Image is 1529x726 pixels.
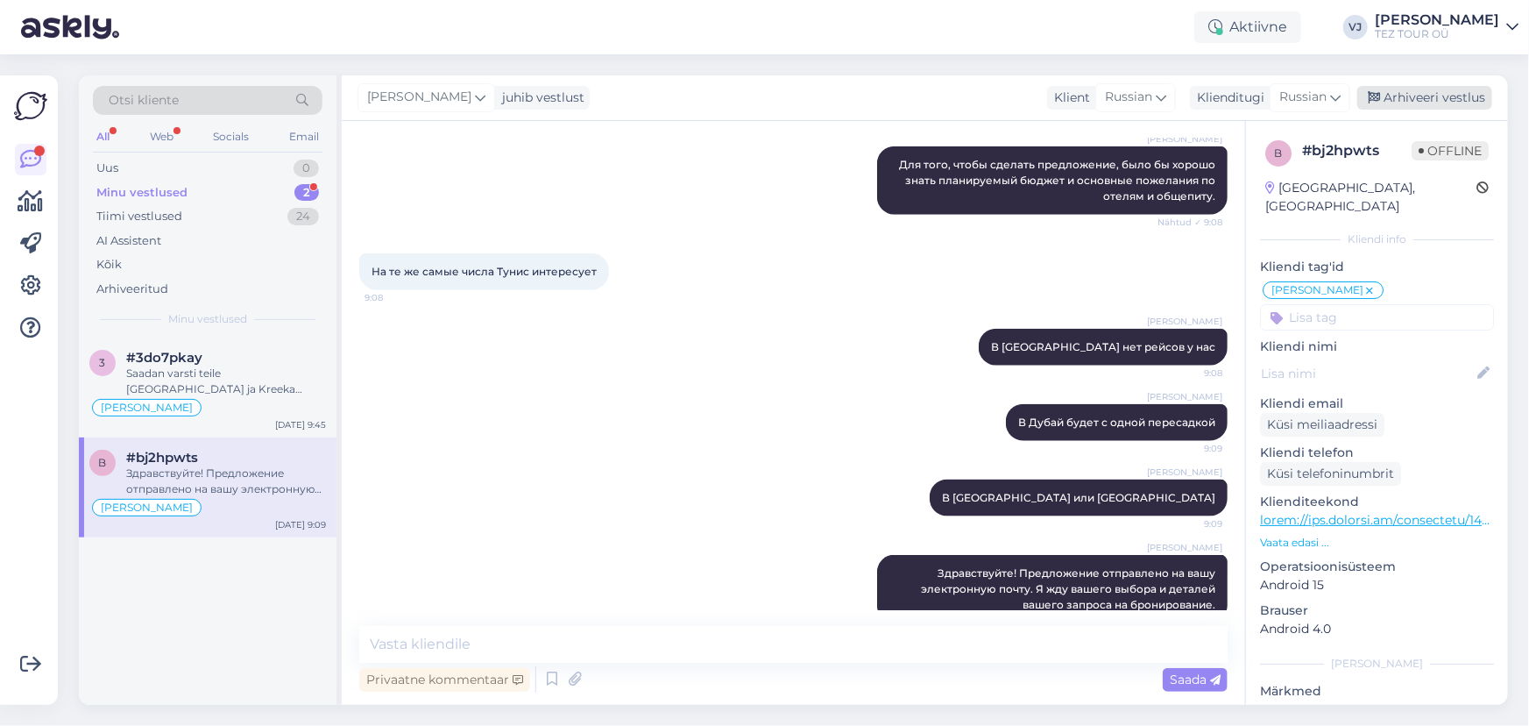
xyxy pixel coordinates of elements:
div: Kliendi info [1260,231,1494,247]
div: [GEOGRAPHIC_DATA], [GEOGRAPHIC_DATA] [1265,179,1476,216]
div: [PERSON_NAME] [1260,656,1494,672]
div: Arhiveeritud [96,281,168,298]
div: Klient [1047,89,1090,107]
p: Android 4.0 [1260,620,1494,638]
span: [PERSON_NAME] [1147,466,1222,479]
span: Saada [1170,672,1221,687]
div: Socials [209,125,252,148]
span: 9:08 [365,291,430,304]
span: В Дубай будет с одной пересадкой [1018,416,1215,429]
div: Web [146,125,177,148]
div: Kõik [96,256,122,274]
div: 2 [294,184,319,202]
div: Email [286,125,322,148]
span: Russian [1105,88,1152,107]
div: TEZ TOUR OÜ [1375,27,1499,41]
span: На те же самые числа Тунис интересует [372,265,597,278]
div: All [93,125,113,148]
span: [PERSON_NAME] [1271,285,1363,295]
span: Minu vestlused [168,311,247,327]
span: Offline [1412,141,1489,160]
p: Android 15 [1260,576,1494,594]
span: 9:09 [1157,517,1222,530]
p: Klienditeekond [1260,493,1494,511]
div: AI Assistent [96,232,161,250]
p: Brauser [1260,601,1494,620]
div: 0 [294,160,319,177]
div: Tiimi vestlused [96,208,182,225]
span: [PERSON_NAME] [1147,132,1222,146]
span: [PERSON_NAME] [101,402,193,413]
div: Arhiveeri vestlus [1357,86,1492,110]
p: Operatsioonisüsteem [1260,558,1494,576]
div: Küsi meiliaadressi [1260,413,1384,437]
div: Uus [96,160,118,177]
div: 24 [287,208,319,225]
span: 3 [100,356,106,369]
p: Kliendi nimi [1260,338,1494,356]
span: В [GEOGRAPHIC_DATA] нет рейсов у нас [991,340,1215,353]
div: [PERSON_NAME] [1375,13,1499,27]
span: Nähtud ✓ 9:08 [1157,216,1222,229]
span: [PERSON_NAME] [1147,541,1222,554]
span: Russian [1279,88,1327,107]
span: [PERSON_NAME] [101,502,193,513]
span: 9:09 [1157,442,1222,455]
img: Askly Logo [14,89,47,123]
span: [PERSON_NAME] [367,88,471,107]
span: Otsi kliente [109,91,179,110]
input: Lisa tag [1260,304,1494,331]
p: Märkmed [1260,682,1494,701]
div: Privaatne kommentaar [359,668,530,692]
a: [PERSON_NAME]TEZ TOUR OÜ [1375,13,1518,41]
div: [DATE] 9:09 [275,518,326,531]
span: #3do7pkay [126,350,202,366]
span: [PERSON_NAME] [1147,315,1222,328]
p: Kliendi telefon [1260,444,1494,462]
span: 9:08 [1157,367,1222,380]
div: Здравствуйте! Предложение отправлено на вашу электронную почту. Я жду вашего выбора и деталей ваш... [126,466,326,497]
div: Küsi telefoninumbrit [1260,462,1401,486]
div: VJ [1343,15,1368,39]
div: # bj2hpwts [1302,140,1412,161]
span: b [1275,146,1283,160]
p: Kliendi tag'id [1260,258,1494,276]
p: Vaata edasi ... [1260,535,1494,551]
span: Здравствуйте! Предложение отправлено на вашу электронную почту. Я жду вашего выбора и деталей ваш... [921,566,1218,611]
div: juhib vestlust [495,89,584,107]
div: Klienditugi [1190,89,1264,107]
input: Lisa nimi [1261,364,1474,383]
span: В [GEOGRAPHIC_DATA] или [GEOGRAPHIC_DATA] [942,491,1215,504]
div: Saadan varsti teile [GEOGRAPHIC_DATA] ja Kreeka reisipakkumised [126,366,326,397]
div: [DATE] 9:45 [275,418,326,431]
div: Minu vestlused [96,184,188,202]
span: Для того, чтобы сделать предложение, было бы хорошо знать планируемый бюджет и основные пожелания... [899,158,1218,203]
span: #bj2hpwts [126,450,198,466]
div: Aktiivne [1194,11,1301,43]
span: [PERSON_NAME] [1147,390,1222,403]
span: b [99,456,107,469]
p: Kliendi email [1260,395,1494,413]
